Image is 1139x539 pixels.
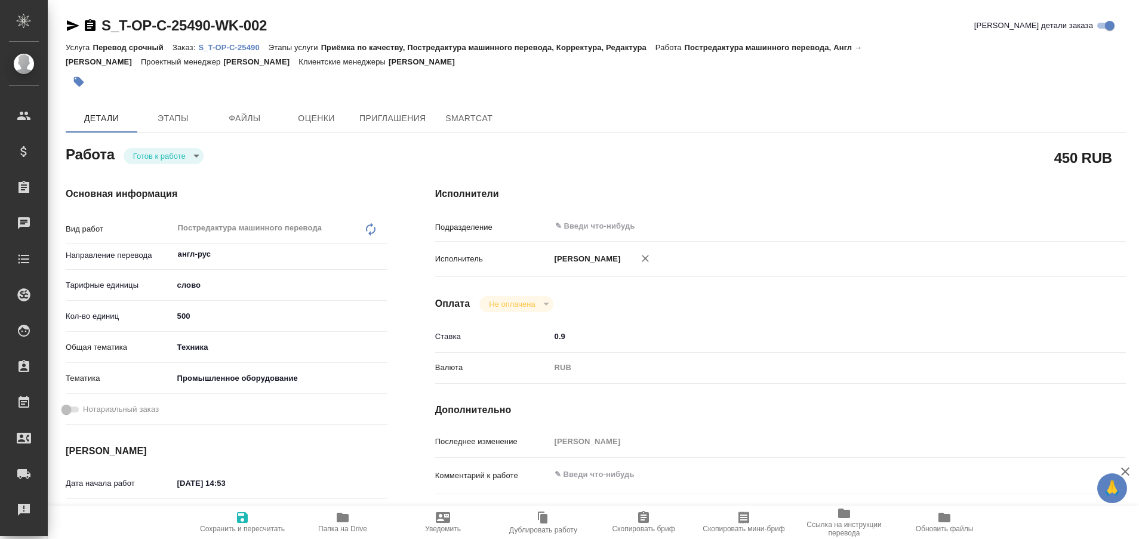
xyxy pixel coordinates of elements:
[801,520,887,537] span: Ссылка на инструкции перевода
[1097,473,1127,503] button: 🙏
[66,341,173,353] p: Общая тематика
[974,20,1093,32] span: [PERSON_NAME] детали заказа
[435,403,1126,417] h4: Дополнительно
[173,275,387,295] div: слово
[435,221,550,233] p: Подразделение
[509,526,577,534] span: Дублировать работу
[612,525,675,533] span: Скопировать бриф
[359,111,426,126] span: Приглашения
[66,187,387,201] h4: Основная информация
[66,444,387,458] h4: [PERSON_NAME]
[200,525,285,533] span: Сохранить и пересчитать
[393,506,493,539] button: Уведомить
[66,69,92,95] button: Добавить тэг
[1054,147,1112,168] h2: 450 RUB
[198,43,268,52] p: S_T-OP-C-25490
[93,43,173,52] p: Перевод срочный
[269,43,321,52] p: Этапы услуги
[1102,476,1122,501] span: 🙏
[435,297,470,311] h4: Оплата
[441,111,498,126] span: SmartCat
[298,57,389,66] p: Клиентские менеджеры
[66,143,115,164] h2: Работа
[192,506,293,539] button: Сохранить и пересчитать
[550,253,621,265] p: [PERSON_NAME]
[435,253,550,265] p: Исполнитель
[694,506,794,539] button: Скопировать мини-бриф
[130,151,189,161] button: Готов к работе
[550,433,1069,450] input: Пустое поле
[894,506,995,539] button: Обновить файлы
[83,19,97,33] button: Скопировать ссылку
[216,111,273,126] span: Файлы
[288,111,345,126] span: Оценки
[425,525,461,533] span: Уведомить
[223,57,298,66] p: [PERSON_NAME]
[66,279,173,291] p: Тарифные единицы
[83,404,159,415] span: Нотариальный заказ
[593,506,694,539] button: Скопировать бриф
[124,148,204,164] div: Готов к работе
[66,310,173,322] p: Кол-во единиц
[66,478,173,489] p: Дата начала работ
[794,506,894,539] button: Ссылка на инструкции перевода
[916,525,974,533] span: Обновить файлы
[66,19,80,33] button: Скопировать ссылку для ЯМессенджера
[173,307,387,325] input: ✎ Введи что-нибудь
[550,358,1069,378] div: RUB
[101,17,267,33] a: S_T-OP-C-25490-WK-002
[66,372,173,384] p: Тематика
[389,57,464,66] p: [PERSON_NAME]
[141,57,223,66] p: Проектный менеджер
[435,362,550,374] p: Валюта
[73,111,130,126] span: Детали
[1062,225,1064,227] button: Open
[293,506,393,539] button: Папка на Drive
[485,299,538,309] button: Не оплачена
[321,43,655,52] p: Приёмка по качеству, Постредактура машинного перевода, Корректура, Редактура
[66,223,173,235] p: Вид работ
[144,111,202,126] span: Этапы
[550,328,1069,345] input: ✎ Введи что-нибудь
[381,253,383,255] button: Open
[435,436,550,448] p: Последнее изменение
[655,43,685,52] p: Работа
[632,245,658,272] button: Удалить исполнителя
[66,250,173,261] p: Направление перевода
[66,43,93,52] p: Услуга
[173,368,387,389] div: Промышленное оборудование
[435,187,1126,201] h4: Исполнители
[173,337,387,358] div: Техника
[173,475,278,492] input: ✎ Введи что-нибудь
[493,506,593,539] button: Дублировать работу
[318,525,367,533] span: Папка на Drive
[435,470,550,482] p: Комментарий к работе
[479,296,553,312] div: Готов к работе
[198,42,268,52] a: S_T-OP-C-25490
[554,219,1025,233] input: ✎ Введи что-нибудь
[703,525,784,533] span: Скопировать мини-бриф
[435,331,550,343] p: Ставка
[173,43,198,52] p: Заказ:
